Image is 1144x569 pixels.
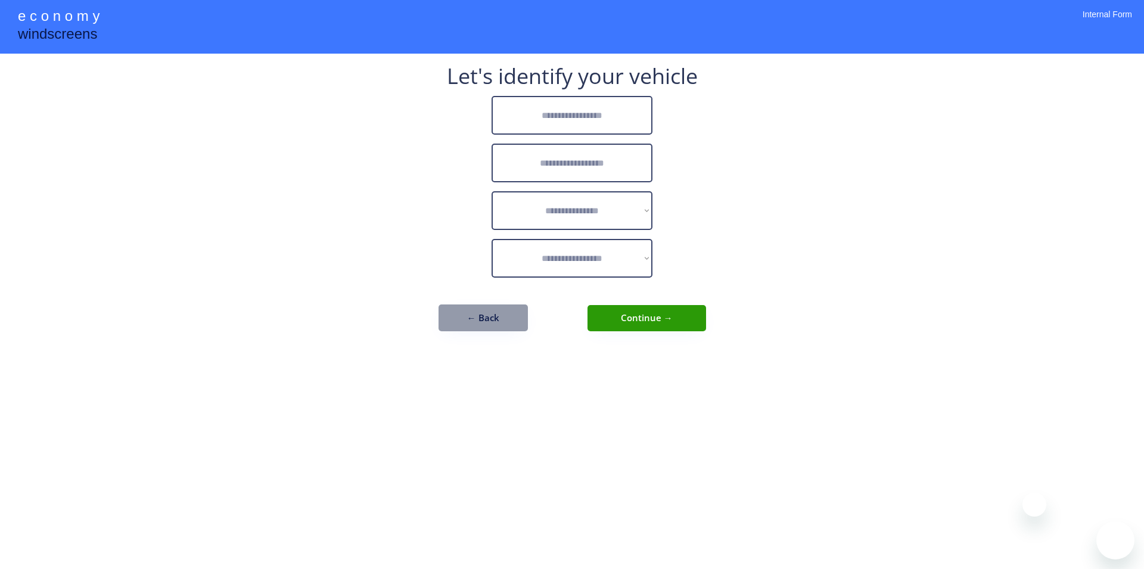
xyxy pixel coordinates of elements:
[1022,493,1046,517] iframe: Close message
[447,66,698,87] div: Let's identify your vehicle
[587,305,706,331] button: Continue →
[1083,9,1132,36] div: Internal Form
[1096,521,1134,559] iframe: Button to launch messaging window
[439,304,528,331] button: ← Back
[18,6,100,29] div: e c o n o m y
[18,24,97,47] div: windscreens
